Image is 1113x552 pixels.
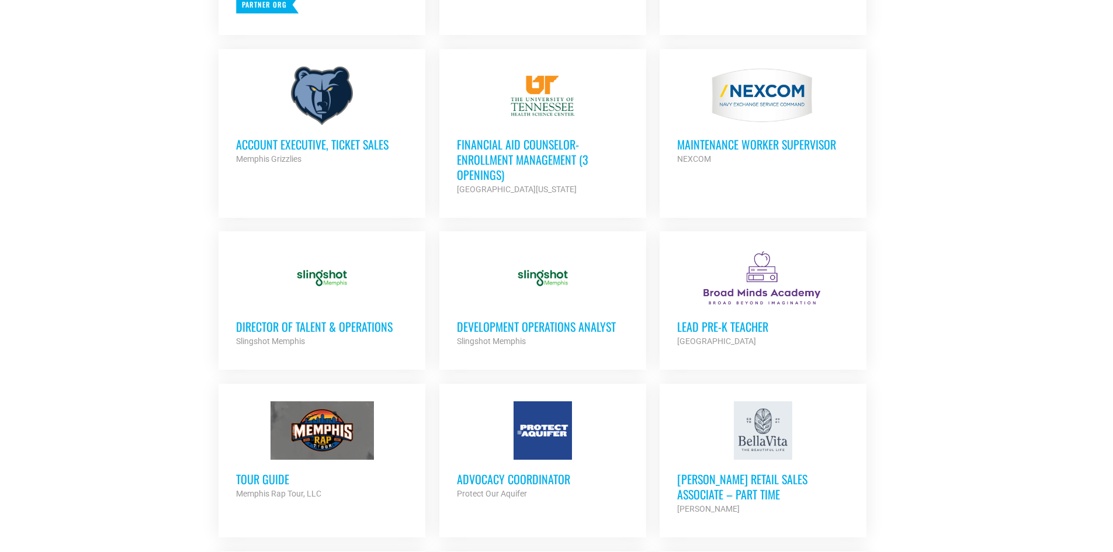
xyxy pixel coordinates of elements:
[236,336,305,346] strong: Slingshot Memphis
[219,49,425,183] a: Account Executive, Ticket Sales Memphis Grizzlies
[219,231,425,366] a: Director of Talent & Operations Slingshot Memphis
[439,384,646,518] a: Advocacy Coordinator Protect Our Aquifer
[457,471,629,487] h3: Advocacy Coordinator
[236,319,408,334] h3: Director of Talent & Operations
[677,504,740,513] strong: [PERSON_NAME]
[457,185,577,194] strong: [GEOGRAPHIC_DATA][US_STATE]
[236,471,408,487] h3: Tour Guide
[457,319,629,334] h3: Development Operations Analyst
[236,489,321,498] strong: Memphis Rap Tour, LLC
[677,137,849,152] h3: MAINTENANCE WORKER SUPERVISOR
[660,231,866,366] a: Lead Pre-K Teacher [GEOGRAPHIC_DATA]
[457,336,526,346] strong: Slingshot Memphis
[457,489,527,498] strong: Protect Our Aquifer
[219,384,425,518] a: Tour Guide Memphis Rap Tour, LLC
[660,384,866,533] a: [PERSON_NAME] Retail Sales Associate – Part Time [PERSON_NAME]
[677,336,756,346] strong: [GEOGRAPHIC_DATA]
[236,137,408,152] h3: Account Executive, Ticket Sales
[439,231,646,366] a: Development Operations Analyst Slingshot Memphis
[439,49,646,214] a: Financial Aid Counselor-Enrollment Management (3 Openings) [GEOGRAPHIC_DATA][US_STATE]
[457,137,629,182] h3: Financial Aid Counselor-Enrollment Management (3 Openings)
[677,319,849,334] h3: Lead Pre-K Teacher
[236,154,301,164] strong: Memphis Grizzlies
[677,154,711,164] strong: NEXCOM
[660,49,866,183] a: MAINTENANCE WORKER SUPERVISOR NEXCOM
[677,471,849,502] h3: [PERSON_NAME] Retail Sales Associate – Part Time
